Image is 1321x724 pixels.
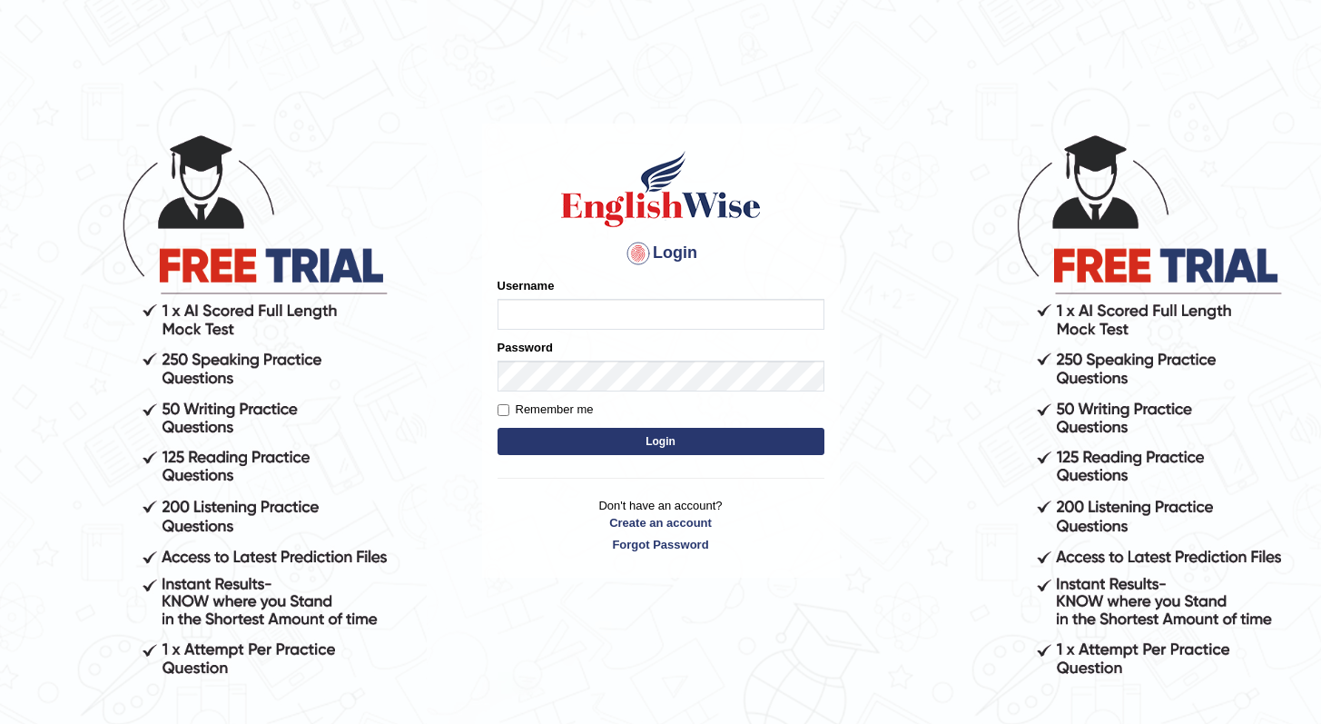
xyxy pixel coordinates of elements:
img: Logo of English Wise sign in for intelligent practice with AI [557,148,764,230]
a: Forgot Password [498,536,824,553]
h4: Login [498,239,824,268]
p: Don't have an account? [498,497,824,553]
button: Login [498,428,824,455]
a: Create an account [498,514,824,531]
label: Remember me [498,401,594,419]
input: Remember me [498,404,509,416]
label: Password [498,339,553,356]
label: Username [498,277,555,294]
